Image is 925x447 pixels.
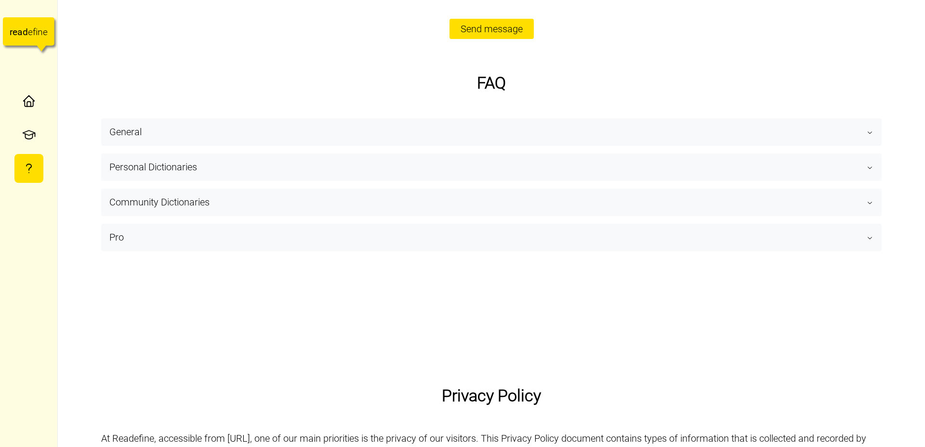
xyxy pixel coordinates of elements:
[33,26,36,38] tspan: f
[109,224,866,251] span: Pro
[102,224,881,251] button: Pro
[101,385,882,406] h1: Privacy Policy
[36,26,38,38] tspan: i
[28,26,33,38] tspan: e
[109,154,866,180] span: Personal Dictionaries
[23,26,28,38] tspan: d
[10,26,13,38] tspan: r
[38,26,43,38] tspan: n
[3,8,54,60] a: readefine
[109,189,866,216] span: Community Dictionaries
[101,72,882,93] h1: FAQ
[13,26,17,38] tspan: e
[461,19,523,38] span: Send message
[17,26,22,38] tspan: a
[102,119,881,145] button: General
[449,19,534,39] button: Send message
[43,26,48,38] tspan: e
[109,119,866,145] span: General
[102,189,881,216] button: Community Dictionaries
[102,154,881,180] button: Personal Dictionaries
